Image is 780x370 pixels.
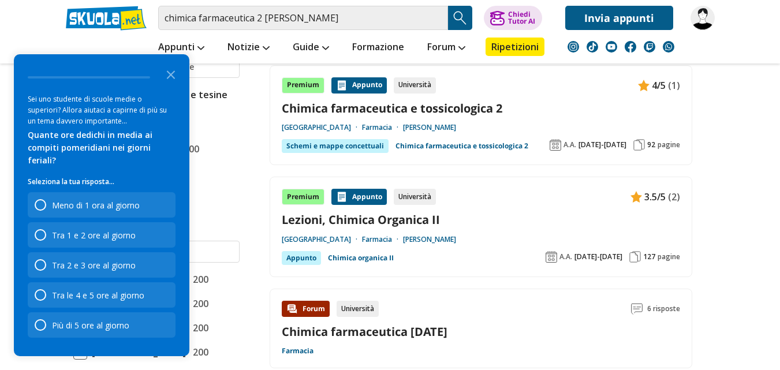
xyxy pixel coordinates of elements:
[362,123,403,132] a: Farmacia
[574,252,622,261] span: [DATE]-[DATE]
[14,54,189,356] div: Survey
[629,251,641,263] img: Pagine
[579,140,626,150] span: [DATE]-[DATE]
[652,78,666,93] span: 4/5
[28,282,176,308] div: Tra le 4 e 5 ore al giorno
[28,94,176,126] div: Sei uno studente di scuole medie o superiori? Allora aiutaci a capirne di più su un tema davvero ...
[282,123,362,132] a: [GEOGRAPHIC_DATA]
[28,252,176,278] div: Tra 2 e 3 ore al giorno
[644,189,666,204] span: 3.5/5
[448,6,472,30] button: Search Button
[28,222,176,248] div: Tra 1 e 2 ore al giorno
[658,140,680,150] span: pagine
[568,41,579,53] img: instagram
[587,41,598,53] img: tiktok
[188,272,208,287] span: 200
[565,6,673,30] a: Invia appunti
[28,129,176,167] div: Quante ore dedichi in media ai compiti pomeridiani nei giorni feriali?
[625,41,636,53] img: facebook
[484,6,542,30] button: ChiediTutor AI
[336,191,348,203] img: Appunti contenuto
[282,139,389,153] div: Schemi e mappe concettuali
[282,235,362,244] a: [GEOGRAPHIC_DATA]
[668,189,680,204] span: (2)
[546,251,557,263] img: Anno accademico
[559,252,572,261] span: A.A.
[643,252,655,261] span: 127
[451,9,469,27] img: Cerca appunti, riassunti o versioni
[52,200,140,211] div: Meno di 1 ora al giorno
[158,6,448,30] input: Cerca appunti, riassunti o versioni
[395,139,528,153] a: Chimica farmaceutica e tossicologica 2
[28,176,176,188] p: Seleziona la tua risposta...
[349,38,407,58] a: Formazione
[282,346,314,356] a: Farmacia
[394,189,436,205] div: Università
[188,345,208,360] span: 200
[328,251,394,265] a: Chimica organica II
[52,230,136,241] div: Tra 1 e 2 ore al giorno
[336,80,348,91] img: Appunti contenuto
[188,320,208,335] span: 200
[403,123,456,132] a: [PERSON_NAME]
[647,140,655,150] span: 92
[282,212,680,227] a: Lezioni, Chimica Organica II
[155,38,207,58] a: Appunti
[630,191,642,203] img: Appunti contenuto
[282,324,447,339] a: Chimica farmaceutica [DATE]
[633,139,645,151] img: Pagine
[638,80,650,91] img: Appunti contenuto
[188,296,208,311] span: 200
[52,320,129,331] div: Più di 5 ore al giorno
[424,38,468,58] a: Forum
[290,38,332,58] a: Guide
[52,260,136,271] div: Tra 2 e 3 ore al giorno
[663,41,674,53] img: WhatsApp
[394,77,436,94] div: Università
[563,140,576,150] span: A.A.
[550,139,561,151] img: Anno accademico
[362,235,403,244] a: Farmacia
[508,11,535,25] div: Chiedi Tutor AI
[331,189,387,205] div: Appunto
[282,100,680,116] a: Chimica farmaceutica e tossicologica 2
[282,189,324,205] div: Premium
[658,252,680,261] span: pagine
[691,6,715,30] img: GiuLanz
[647,301,680,317] span: 6 risposte
[28,312,176,338] div: Più di 5 ore al giorno
[644,41,655,53] img: twitch
[486,38,544,56] a: Ripetizioni
[337,301,379,317] div: Università
[282,251,321,265] div: Appunto
[28,192,176,218] div: Meno di 1 ora al giorno
[331,77,387,94] div: Appunto
[631,303,643,315] img: Commenti lettura
[159,62,182,85] button: Close the survey
[282,77,324,94] div: Premium
[286,303,298,315] img: Forum contenuto
[403,235,456,244] a: [PERSON_NAME]
[282,301,330,317] div: Forum
[52,290,144,301] div: Tra le 4 e 5 ore al giorno
[225,38,273,58] a: Notizie
[668,78,680,93] span: (1)
[606,41,617,53] img: youtube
